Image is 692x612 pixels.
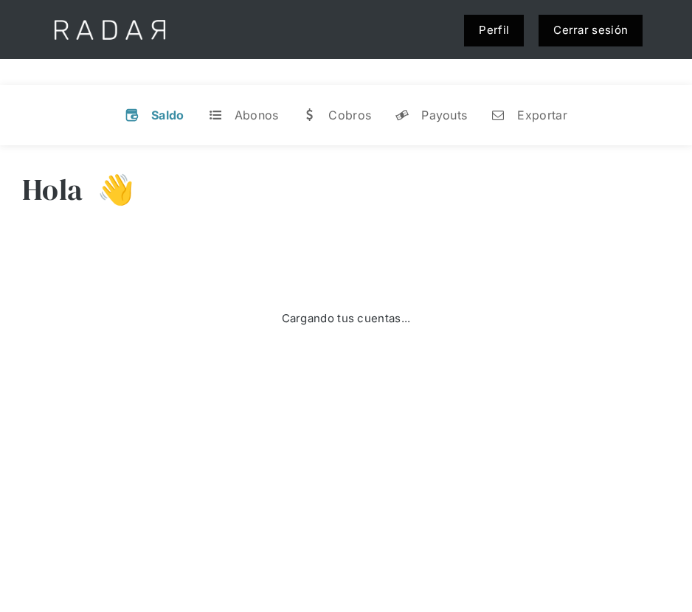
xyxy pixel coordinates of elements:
[302,108,316,122] div: w
[151,108,184,122] div: Saldo
[83,171,134,208] h3: 👋
[539,15,643,46] a: Cerrar sesión
[517,108,567,122] div: Exportar
[395,108,409,122] div: y
[22,171,83,208] h3: Hola
[282,310,411,327] div: Cargando tus cuentas...
[235,108,279,122] div: Abonos
[125,108,139,122] div: v
[491,108,505,122] div: n
[464,15,524,46] a: Perfil
[421,108,467,122] div: Payouts
[208,108,223,122] div: t
[328,108,371,122] div: Cobros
